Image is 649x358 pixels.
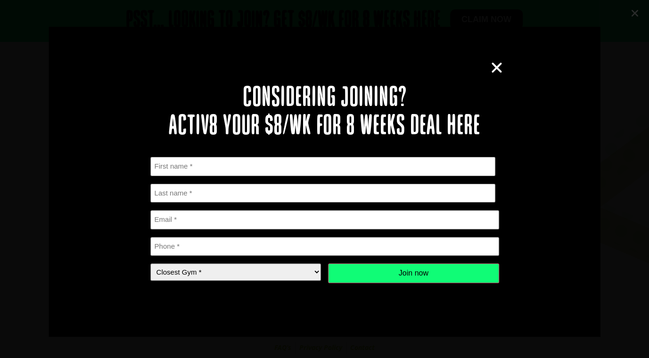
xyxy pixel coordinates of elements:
[150,184,496,203] input: Last name *
[150,210,499,229] input: Email *
[150,84,499,141] h2: Considering joining? Activ8 your $8/wk for 8 weeks deal here
[490,61,504,75] a: Close
[328,263,499,283] input: Join now
[150,237,499,256] input: Phone *
[150,157,496,176] input: First name *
